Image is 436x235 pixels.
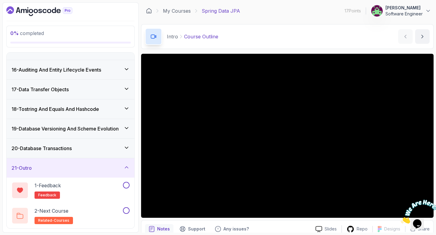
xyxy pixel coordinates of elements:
[384,226,400,232] p: Designs
[6,6,86,16] a: Dashboard
[357,226,368,232] p: Repo
[398,29,413,44] button: previous content
[188,226,205,232] p: Support
[371,5,383,17] img: user profile image
[157,226,170,232] p: Notes
[211,224,253,234] button: Feedback button
[10,30,19,36] span: 0 %
[145,224,173,234] button: notes button
[385,5,423,11] p: [PERSON_NAME]
[342,225,372,233] a: Repo
[12,207,130,224] button: 2-Next Courserelated-courses
[7,99,134,119] button: 18-Tostring And Equals And Hashcode
[12,105,99,113] h3: 18 - Tostring And Equals And Hashcode
[385,11,423,17] p: Software Engineer
[2,2,40,26] img: Chat attention grabber
[167,33,178,40] p: Intro
[12,125,119,132] h3: 19 - Database Versioning And Scheme Evolution
[141,54,434,218] iframe: 1 - Course Outline
[10,30,44,36] span: completed
[418,226,430,232] p: Share
[163,7,191,14] a: My Courses
[176,224,209,234] button: Support button
[38,193,56,198] span: feedback
[7,60,134,79] button: 16-Auditing And Entity Lifecycle Events
[38,218,69,223] span: related-courses
[35,207,68,214] p: 2 - Next Course
[371,5,431,17] button: user profile image[PERSON_NAME]Software Engineer
[405,226,430,232] button: Share
[12,86,69,93] h3: 17 - Data Transfer Objects
[12,66,101,73] h3: 16 - Auditing And Entity Lifecycle Events
[12,164,32,172] h3: 21 - Outro
[7,158,134,178] button: 21-Outro
[184,33,218,40] p: Course Outline
[398,197,436,226] iframe: chat widget
[7,139,134,158] button: 20-Database Transactions
[12,145,72,152] h3: 20 - Database Transactions
[7,119,134,138] button: 19-Database Versioning And Scheme Evolution
[35,182,61,189] p: 1 - Feedback
[325,226,337,232] p: Slides
[223,226,249,232] p: Any issues?
[345,8,361,14] p: 17 Points
[202,7,240,14] p: Spring Data JPA
[415,29,430,44] button: next content
[146,8,152,14] a: Dashboard
[7,80,134,99] button: 17-Data Transfer Objects
[12,182,130,199] button: 1-Feedbackfeedback
[311,226,342,232] a: Slides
